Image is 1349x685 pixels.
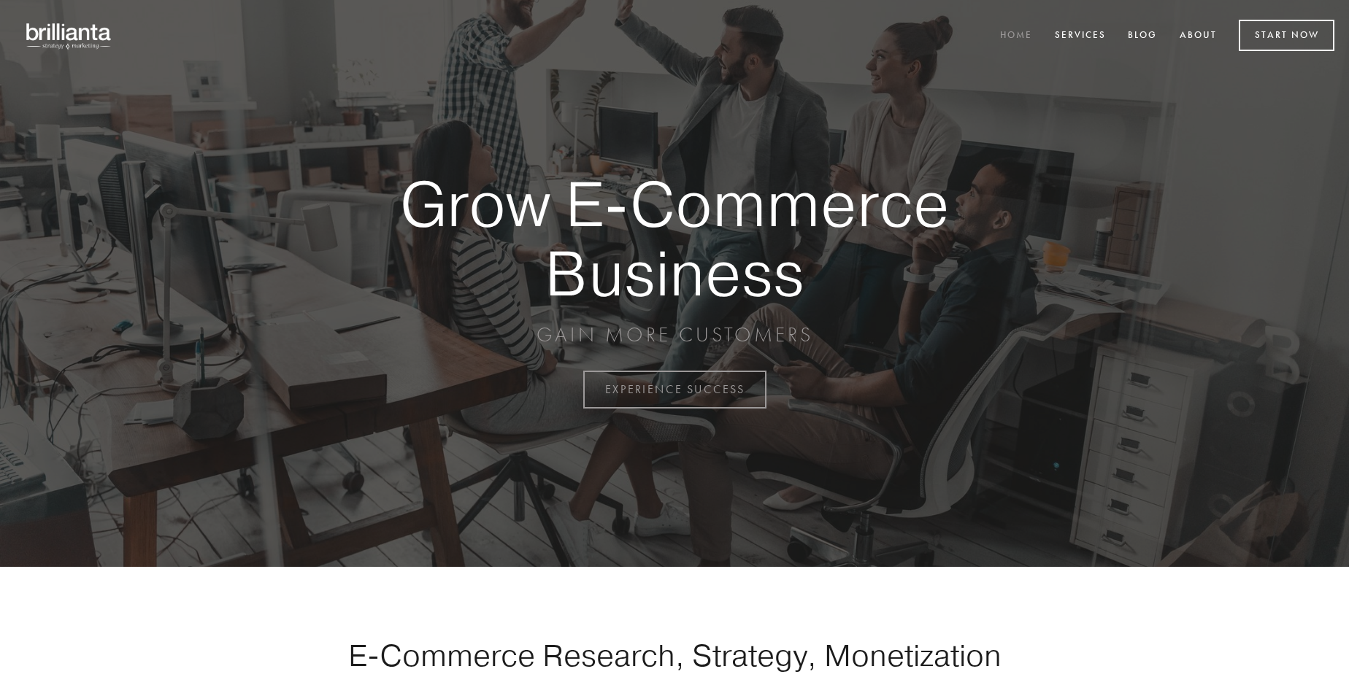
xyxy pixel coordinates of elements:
img: brillianta - research, strategy, marketing [15,15,124,57]
strong: Grow E-Commerce Business [349,169,1000,307]
a: About [1170,24,1226,48]
h1: E-Commerce Research, Strategy, Monetization [302,637,1047,673]
a: Start Now [1239,20,1334,51]
p: GAIN MORE CUSTOMERS [349,322,1000,348]
a: Blog [1118,24,1167,48]
a: EXPERIENCE SUCCESS [583,371,766,409]
a: Home [991,24,1042,48]
a: Services [1045,24,1115,48]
